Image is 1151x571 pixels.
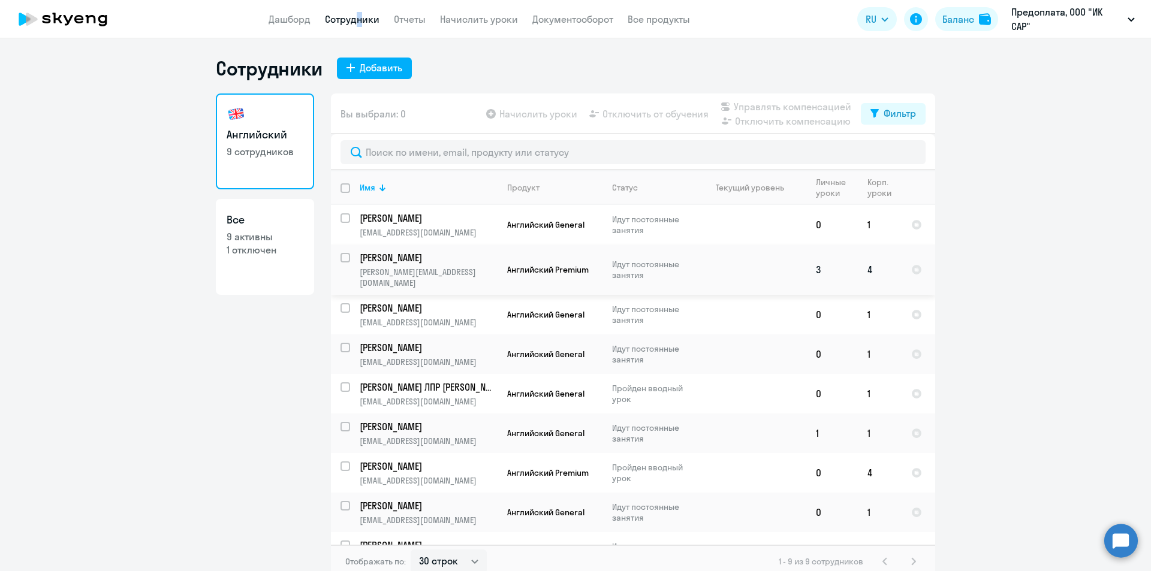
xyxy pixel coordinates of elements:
p: [EMAIL_ADDRESS][DOMAIN_NAME] [360,475,497,486]
button: Предоплата, ООО "ИК САР" [1005,5,1141,34]
div: Продукт [507,182,540,193]
button: RU [857,7,897,31]
p: [EMAIL_ADDRESS][DOMAIN_NAME] [360,317,497,328]
td: 0 [806,493,858,532]
div: Имя [360,182,497,193]
td: 1 [858,334,902,374]
p: Идут постоянные занятия [612,259,694,280]
p: Идут постоянные занятия [612,541,694,563]
a: [PERSON_NAME] [360,499,497,512]
a: [PERSON_NAME] [360,212,497,225]
p: [PERSON_NAME] [360,251,495,264]
div: Статус [612,182,694,193]
p: Идут постоянные занятия [612,422,694,444]
p: [PERSON_NAME] [360,499,495,512]
td: 1 [858,205,902,244]
span: Английский General [507,388,584,399]
p: 1 отключен [227,243,303,256]
td: 1 [858,493,902,532]
a: Все продукты [628,13,690,25]
a: [PERSON_NAME] ЛПР [PERSON_NAME] [360,380,497,394]
p: 9 активны [227,230,303,243]
button: Фильтр [861,103,926,125]
span: Отображать по: [345,556,406,567]
a: [PERSON_NAME] [360,301,497,315]
a: [PERSON_NAME] [360,460,497,473]
a: Дашборд [269,13,311,25]
span: Английский General [507,349,584,359]
div: Статус [612,182,638,193]
div: Корп. уроки [867,177,891,198]
p: [PERSON_NAME] [360,301,495,315]
div: Баланс [942,12,974,26]
p: [PERSON_NAME][EMAIL_ADDRESS][DOMAIN_NAME] [360,267,497,288]
div: Фильтр [884,106,916,120]
span: 1 - 9 из 9 сотрудников [779,556,863,567]
td: 1 [858,374,902,413]
p: Пройден вводный урок [612,383,694,404]
p: [PERSON_NAME] [360,539,495,552]
td: 1 [858,295,902,334]
td: 0 [806,205,858,244]
span: Английский General [507,507,584,518]
p: Предоплата, ООО "ИК САР" [1011,5,1123,34]
p: [EMAIL_ADDRESS][DOMAIN_NAME] [360,396,497,407]
p: [EMAIL_ADDRESS][DOMAIN_NAME] [360,357,497,367]
td: 4 [858,453,902,493]
a: [PERSON_NAME] [360,420,497,433]
div: Добавить [360,61,402,75]
img: balance [979,13,991,25]
p: Пройден вводный урок [612,462,694,484]
p: [PERSON_NAME] [360,212,495,225]
div: Корп. уроки [867,177,901,198]
td: 0 [806,334,858,374]
span: Вы выбрали: 0 [341,107,406,121]
span: RU [866,12,876,26]
div: Личные уроки [816,177,846,198]
td: 0 [806,453,858,493]
p: [EMAIL_ADDRESS][DOMAIN_NAME] [360,515,497,525]
span: Английский General [507,219,584,230]
p: [PERSON_NAME] [360,460,495,473]
div: Текущий уровень [704,182,806,193]
td: 1 [858,413,902,453]
p: [PERSON_NAME] [360,341,495,354]
td: 0 [806,374,858,413]
span: Английский General [507,428,584,439]
div: Текущий уровень [716,182,784,193]
a: Начислить уроки [440,13,518,25]
p: [PERSON_NAME] ЛПР [PERSON_NAME] [360,380,495,394]
a: [PERSON_NAME] [360,251,497,264]
button: Добавить [337,58,412,79]
div: Имя [360,182,375,193]
td: 1 [806,413,858,453]
a: [PERSON_NAME] [360,341,497,354]
button: Балансbalance [935,7,998,31]
td: 3 [806,244,858,295]
img: english [227,104,246,123]
p: Идут постоянные занятия [612,304,694,325]
a: [PERSON_NAME] [360,539,497,552]
p: [EMAIL_ADDRESS][DOMAIN_NAME] [360,436,497,446]
span: Английский Premium [507,467,589,478]
span: Английский General [507,309,584,320]
td: 4 [858,244,902,295]
span: Английский Premium [507,264,589,275]
h3: Все [227,212,303,228]
a: Английский9 сотрудников [216,93,314,189]
a: Сотрудники [325,13,379,25]
div: Личные уроки [816,177,857,198]
p: Идут постоянные занятия [612,501,694,523]
a: Все9 активны1 отключен [216,199,314,295]
p: 9 сотрудников [227,145,303,158]
p: [EMAIL_ADDRESS][DOMAIN_NAME] [360,227,497,238]
a: Отчеты [394,13,426,25]
a: Документооборот [532,13,613,25]
h3: Английский [227,127,303,143]
p: Идут постоянные занятия [612,214,694,235]
input: Поиск по имени, email, продукту или статусу [341,140,926,164]
div: Продукт [507,182,602,193]
h1: Сотрудники [216,56,323,80]
p: Идут постоянные занятия [612,343,694,365]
